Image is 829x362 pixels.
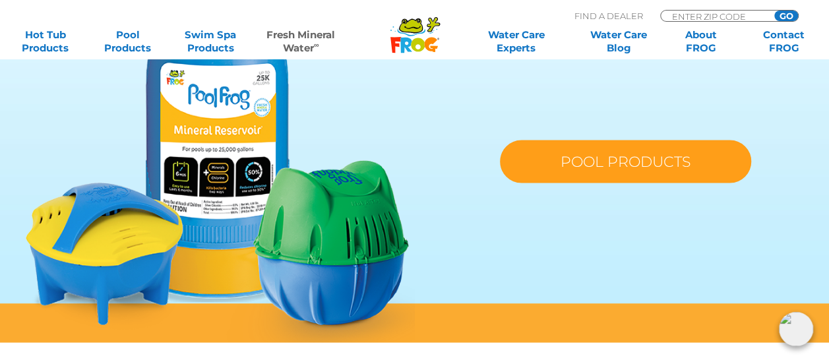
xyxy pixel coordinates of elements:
input: Zip Code Form [671,11,760,22]
img: openIcon [779,312,813,346]
p: Find A Dealer [574,10,643,22]
a: PoolProducts [96,28,160,55]
a: Swim SpaProducts [178,28,242,55]
a: Fresh MineralWater∞ [261,28,342,55]
a: POOL PRODUCTS [500,140,751,183]
a: Water CareBlog [586,28,650,55]
sup: ∞ [314,40,319,49]
a: ContactFROG [752,28,816,55]
a: AboutFROG [669,28,733,55]
a: Hot TubProducts [13,28,77,55]
input: GO [774,11,798,21]
img: fmw-pool-products-v4 [26,13,415,342]
a: Water CareExperts [464,28,568,55]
